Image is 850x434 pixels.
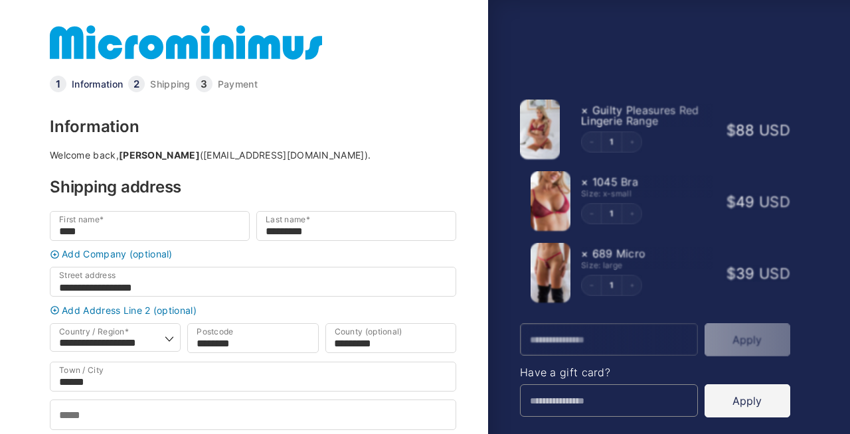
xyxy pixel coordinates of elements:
a: Add Company (optional) [46,250,460,259]
a: Payment [218,80,258,89]
a: Information [72,80,123,89]
h3: Shipping address [50,179,456,195]
button: Apply [705,384,790,417]
div: Welcome back, ([EMAIL_ADDRESS][DOMAIN_NAME]). [50,151,456,160]
h3: Information [50,119,456,135]
strong: [PERSON_NAME] [119,149,200,161]
a: Add Address Line 2 (optional) [46,305,460,315]
h4: Have a gift card? [520,367,790,378]
a: Shipping [150,80,190,89]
